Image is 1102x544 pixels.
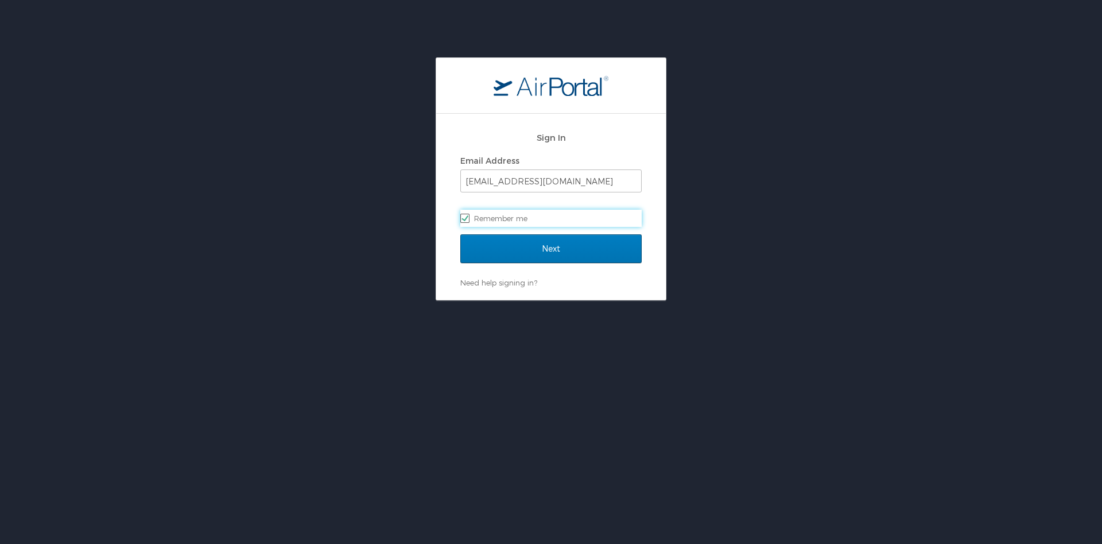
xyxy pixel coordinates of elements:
input: Next [460,234,642,263]
label: Email Address [460,156,519,165]
label: Remember me [460,210,642,227]
h2: Sign In [460,131,642,144]
a: Need help signing in? [460,278,537,287]
img: logo [494,75,608,96]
